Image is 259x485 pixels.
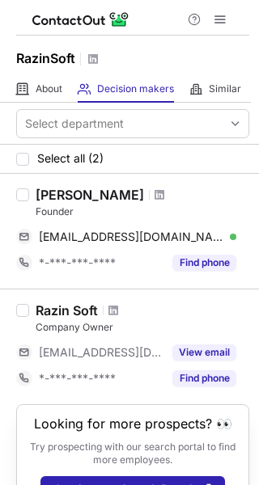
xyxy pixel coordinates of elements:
h1: RazinSoft [16,48,75,68]
p: Try prospecting with our search portal to find more employees. [28,441,237,466]
span: [EMAIL_ADDRESS][DOMAIN_NAME] [39,230,224,244]
div: Razin Soft [36,302,98,318]
button: Reveal Button [172,255,236,271]
div: Company Owner [36,320,249,335]
div: [PERSON_NAME] [36,187,144,203]
div: Founder [36,205,249,219]
button: Reveal Button [172,344,236,361]
button: Reveal Button [172,370,236,386]
span: Select all (2) [37,152,104,165]
div: Select department [25,116,124,132]
img: ContactOut v5.3.10 [32,10,129,29]
span: About [36,82,62,95]
span: Decision makers [97,82,174,95]
span: Similar [209,82,241,95]
header: Looking for more prospects? 👀 [34,416,232,431]
span: [EMAIL_ADDRESS][DOMAIN_NAME] [39,345,163,360]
